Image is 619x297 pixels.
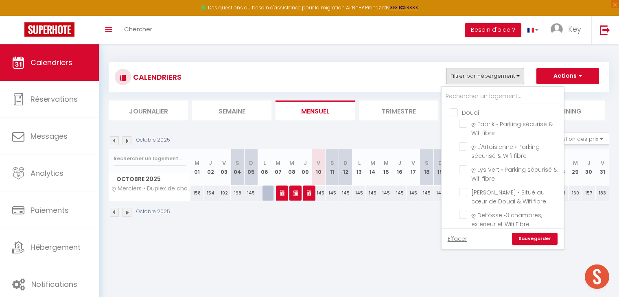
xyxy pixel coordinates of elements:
[568,24,581,34] span: Key
[420,149,433,186] th: 18
[31,94,78,104] span: Réservations
[136,208,170,216] p: Octobre 2025
[244,149,258,186] th: 05
[276,159,280,167] abbr: M
[390,4,418,11] a: >>> ICI <<<<
[298,149,312,186] th: 09
[366,186,379,201] div: 145
[326,186,339,201] div: 145
[526,100,605,120] li: Planning
[204,149,217,186] th: 02
[118,16,158,44] a: Chercher
[192,100,271,120] li: Semaine
[407,149,420,186] th: 17
[441,86,564,250] div: Filtrer par hébergement
[312,149,325,186] th: 10
[569,149,582,186] th: 29
[114,151,186,166] input: Rechercher un logement...
[471,188,546,205] span: [PERSON_NAME] • Situé au cœur de Douai & Wifi fibre
[352,149,366,186] th: 13
[536,68,599,84] button: Actions
[109,173,190,185] span: Octobre 2025
[379,186,393,201] div: 145
[465,23,521,37] button: Besoin d'aide ?
[222,159,226,167] abbr: V
[131,68,182,86] h3: CALENDRIERS
[471,120,553,137] span: ღ Fabrik • Parking sécurisé & Wifi fibre
[393,149,407,186] th: 16
[545,16,591,44] a: ... Key
[31,131,68,141] span: Messages
[587,159,591,167] abbr: J
[280,185,284,201] span: Airbnb available)
[393,186,407,201] div: 145
[352,186,366,201] div: 145
[339,186,352,201] div: 145
[24,22,74,37] img: Super Booking
[379,149,393,186] th: 15
[110,186,192,192] span: ღ Merciers • Duplex de charme au centre historique
[438,159,442,167] abbr: D
[471,143,540,160] span: ღ L'Artoisienne • Parking sécurisé & Wifi fibre
[425,159,429,167] abbr: S
[471,166,558,183] span: ღ Lys Vert • Parking sécurisé & Wifi fibre
[442,89,564,104] input: Rechercher un logement...
[448,234,467,243] a: Effacer
[31,168,63,178] span: Analytics
[236,159,239,167] abbr: S
[326,149,339,186] th: 11
[601,159,604,167] abbr: V
[398,159,401,167] abbr: J
[407,186,420,201] div: 145
[339,149,352,186] th: 12
[330,159,334,167] abbr: S
[596,149,609,186] th: 31
[384,159,389,167] abbr: M
[411,159,415,167] abbr: V
[433,149,447,186] th: 19
[271,149,285,186] th: 07
[31,205,69,215] span: Paiements
[31,242,81,252] span: Hébergement
[231,149,244,186] th: 04
[293,185,298,201] span: Airbnb available)
[31,279,77,289] span: Notifications
[312,186,325,201] div: 145
[596,186,609,201] div: 183
[370,159,375,167] abbr: M
[359,100,438,120] li: Trimestre
[109,100,188,120] li: Journalier
[289,159,294,167] abbr: M
[276,100,355,120] li: Mensuel
[307,185,311,201] span: Airbnb available)
[124,25,152,33] span: Chercher
[263,159,266,167] abbr: L
[551,23,563,35] img: ...
[190,149,204,186] th: 01
[195,159,199,167] abbr: M
[358,159,361,167] abbr: L
[304,159,307,167] abbr: J
[285,149,298,186] th: 08
[582,149,595,186] th: 30
[420,186,433,201] div: 145
[204,186,217,201] div: 154
[231,186,244,201] div: 198
[258,149,271,186] th: 06
[343,159,348,167] abbr: D
[549,133,609,145] button: Gestion des prix
[512,233,558,245] a: Sauvegarder
[249,159,253,167] abbr: D
[190,186,204,201] div: 158
[366,149,379,186] th: 14
[136,136,170,144] p: Octobre 2025
[471,211,542,228] span: ღ Delfosse •3 chambres, extérieur et Wifi Fibre
[446,68,524,84] button: Filtrer par hébergement
[573,159,578,167] abbr: M
[217,149,231,186] th: 03
[582,186,595,201] div: 157
[31,57,72,68] span: Calendriers
[217,186,231,201] div: 192
[244,186,258,201] div: 145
